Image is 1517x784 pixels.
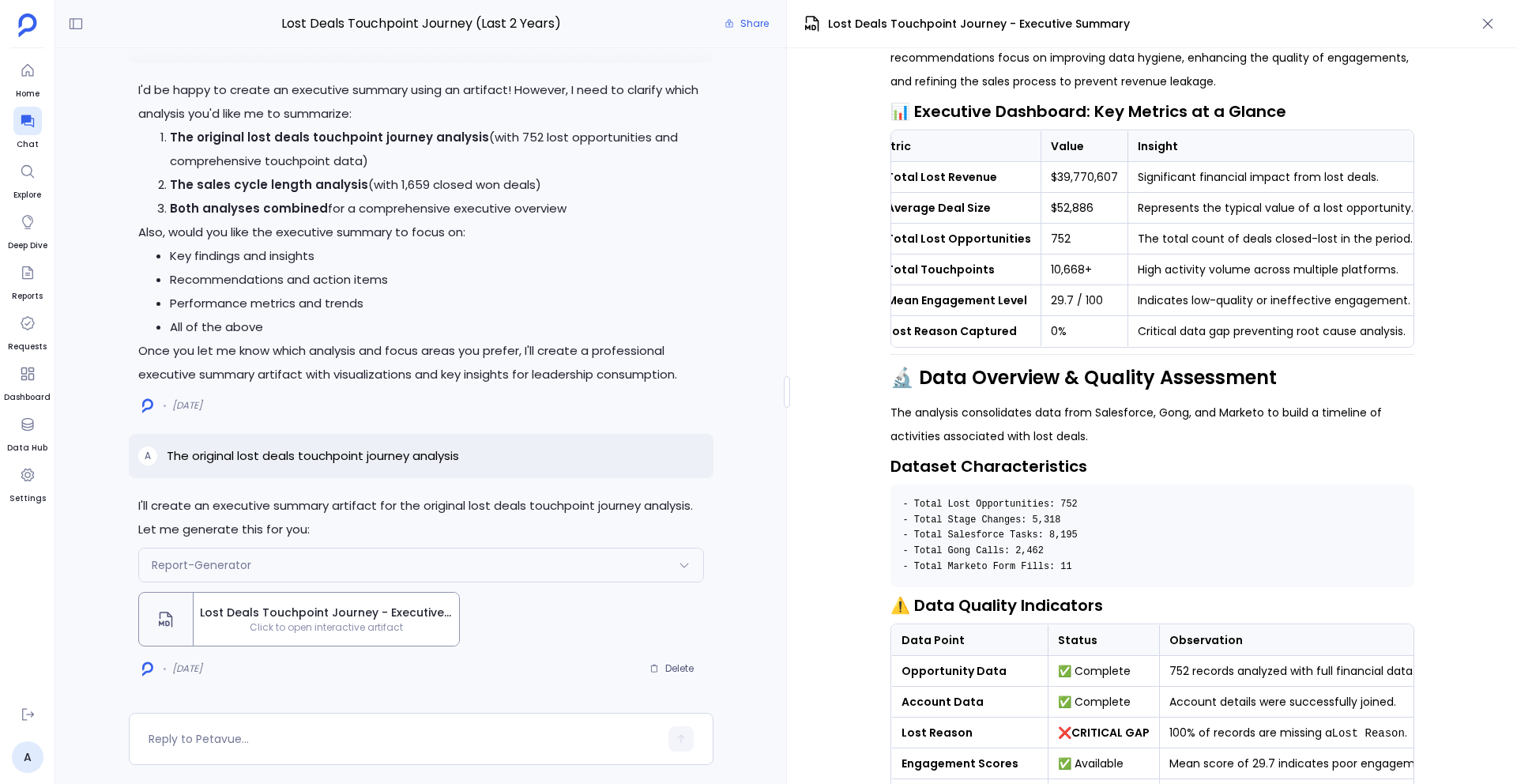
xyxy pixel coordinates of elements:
[138,220,704,244] p: Also, would you like the executive summary to focus on:
[902,725,973,741] strong: Lost Reason
[1127,316,1423,347] td: Critical data gap preventing root cause analysis.
[18,13,37,37] img: petavue logo
[890,364,1414,391] h2: 🔬 Data Overview & Quality Assessment
[639,657,704,680] button: Delete
[170,292,704,315] li: Performance metrics and trends
[1127,285,1423,316] td: Indicates low-quality or ineffective engagement.
[13,107,42,151] a: Chat
[902,694,984,710] strong: Account Data
[1048,625,1159,656] th: Status
[138,592,460,646] button: Lost Deals Touchpoint Journey - Executive SummaryClick to open interactive artifact
[170,268,704,292] li: Recommendations and action items
[7,442,47,454] span: Data Hub
[4,391,51,404] span: Dashboard
[170,176,368,193] strong: The sales cycle length analysis
[200,605,453,621] span: Lost Deals Touchpoint Journey - Executive Summary
[1041,254,1127,285] td: 10,668+
[863,193,1041,224] td: 📈
[1048,687,1159,718] td: ✅ Complete
[8,341,47,353] span: Requests
[902,663,1007,679] strong: Opportunity Data
[740,17,769,30] span: Share
[1127,224,1423,254] td: The total count of deals closed-lost in the period.
[1332,727,1405,740] code: Lost Reason
[8,309,47,353] a: Requests
[194,621,459,634] span: Click to open interactive artifact
[890,401,1414,448] p: The analysis consolidates data from Salesforce, Gong, and Marketo to build a timeline of activiti...
[170,315,704,339] li: All of the above
[1159,748,1446,779] td: Mean score of 29.7 indicates poor engagement.
[170,129,489,145] strong: The original lost deals touchpoint journey analysis
[1041,193,1127,224] td: $52,886
[4,360,51,404] a: Dashboard
[715,13,778,35] button: Share
[12,741,43,773] a: A
[13,138,42,151] span: Chat
[1048,656,1159,687] td: ✅ Complete
[172,662,202,675] span: [DATE]
[886,200,991,216] strong: Average Deal Size
[1127,193,1423,224] td: Represents the typical value of a lost opportunity.
[1159,625,1446,656] th: Observation
[1041,224,1127,254] td: 752
[886,169,997,185] strong: Total Lost Revenue
[13,157,42,202] a: Explore
[886,292,1027,308] strong: Mean Engagement Level
[138,78,704,126] p: I'd be happy to create an executive summary using an artifact! However, I need to clarify which a...
[9,492,46,505] span: Settings
[1048,718,1159,748] td: ❌
[170,197,704,220] li: for a comprehensive executive overview
[13,189,42,202] span: Explore
[890,454,1414,478] h3: Dataset Characteristics
[863,285,1041,316] td: ⚠️
[1127,162,1423,193] td: Significant financial impact from lost deals.
[145,450,151,462] span: A
[12,290,43,303] span: Reports
[170,244,704,268] li: Key findings and insights
[1127,131,1423,162] th: Insight
[863,224,1041,254] td: 📉
[828,16,1130,32] span: Lost Deals Touchpoint Journey - Executive Summary
[7,410,47,454] a: Data Hub
[220,13,622,34] span: Lost Deals Touchpoint Journey (Last 2 Years)
[891,625,1048,656] th: Data Point
[863,162,1041,193] td: 💰
[152,557,251,573] span: Report-Generator
[13,56,42,100] a: Home
[1159,656,1446,687] td: 752 records analyzed with full financial data.
[1041,316,1127,347] td: 0%
[863,254,1041,285] td: 📞
[12,258,43,303] a: Reports
[863,131,1041,162] th: Metric
[1159,718,1446,748] td: 100% of records are missing a .
[167,447,459,465] p: The original lost deals touchpoint journey analysis
[138,339,704,386] p: Once you let me know which analysis and focus areas you prefer, I'll create a professional execut...
[170,126,704,173] li: (with 752 lost opportunities and comprehensive touchpoint data)
[1041,285,1127,316] td: 29.7 / 100
[902,756,1018,771] strong: Engagement Scores
[8,208,47,252] a: Deep Dive
[142,398,153,413] img: logo
[665,662,694,675] span: Delete
[1048,748,1159,779] td: ✅ Available
[1127,254,1423,285] td: High activity volume across multiple platforms.
[1041,131,1127,162] th: Value
[138,494,704,541] p: I'll create an executive summary artifact for the original lost deals touchpoint journey analysis...
[9,461,46,505] a: Settings
[890,594,1414,617] h3: ⚠️ Data Quality Indicators
[170,173,704,197] li: (with 1,659 closed won deals)
[886,262,995,277] strong: Total Touchpoints
[170,200,328,217] strong: Both analyses combined
[1041,162,1127,193] td: $39,770,607
[886,323,1017,339] strong: Lost Reason Captured
[890,100,1414,123] h3: 📊 Executive Dashboard: Key Metrics at a Glance
[13,88,42,100] span: Home
[142,661,153,677] img: logo
[1071,725,1150,741] strong: CRITICAL GAP
[886,231,1031,247] strong: Total Lost Opportunities
[903,499,1089,572] code: - Total Lost Opportunities: 752 - Total Stage Changes: 5,318 - Total Salesforce Tasks: 8,195 - To...
[1159,687,1446,718] td: Account details were successfully joined.
[8,239,47,252] span: Deep Dive
[172,399,202,412] span: [DATE]
[863,316,1041,347] td: ❓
